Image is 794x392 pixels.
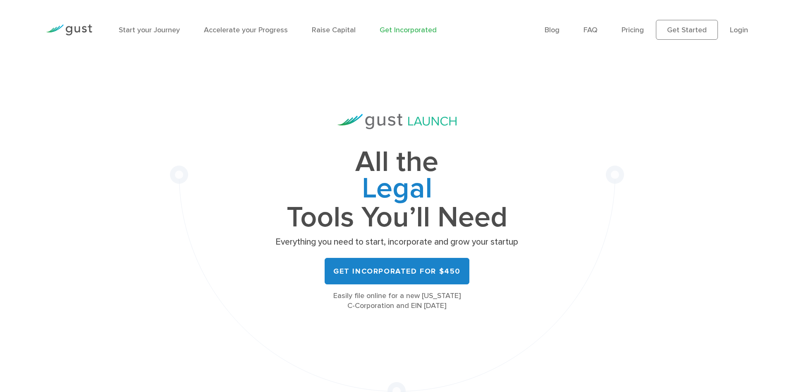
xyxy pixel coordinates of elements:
div: Easily file online for a new [US_STATE] C-Corporation and EIN [DATE] [273,291,521,311]
a: FAQ [584,26,598,34]
a: Pricing [622,26,644,34]
a: Get Incorporated [380,26,437,34]
a: Start your Journey [119,26,180,34]
a: Raise Capital [312,26,356,34]
a: Blog [545,26,560,34]
a: Get Started [656,20,718,40]
h1: All the Tools You’ll Need [273,149,521,231]
a: Get Incorporated for $450 [325,258,469,284]
a: Accelerate your Progress [204,26,288,34]
span: Legal [273,176,521,204]
img: Gust Logo [46,24,92,36]
p: Everything you need to start, incorporate and grow your startup [273,236,521,248]
img: Gust Launch Logo [337,114,457,129]
a: Login [730,26,748,34]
